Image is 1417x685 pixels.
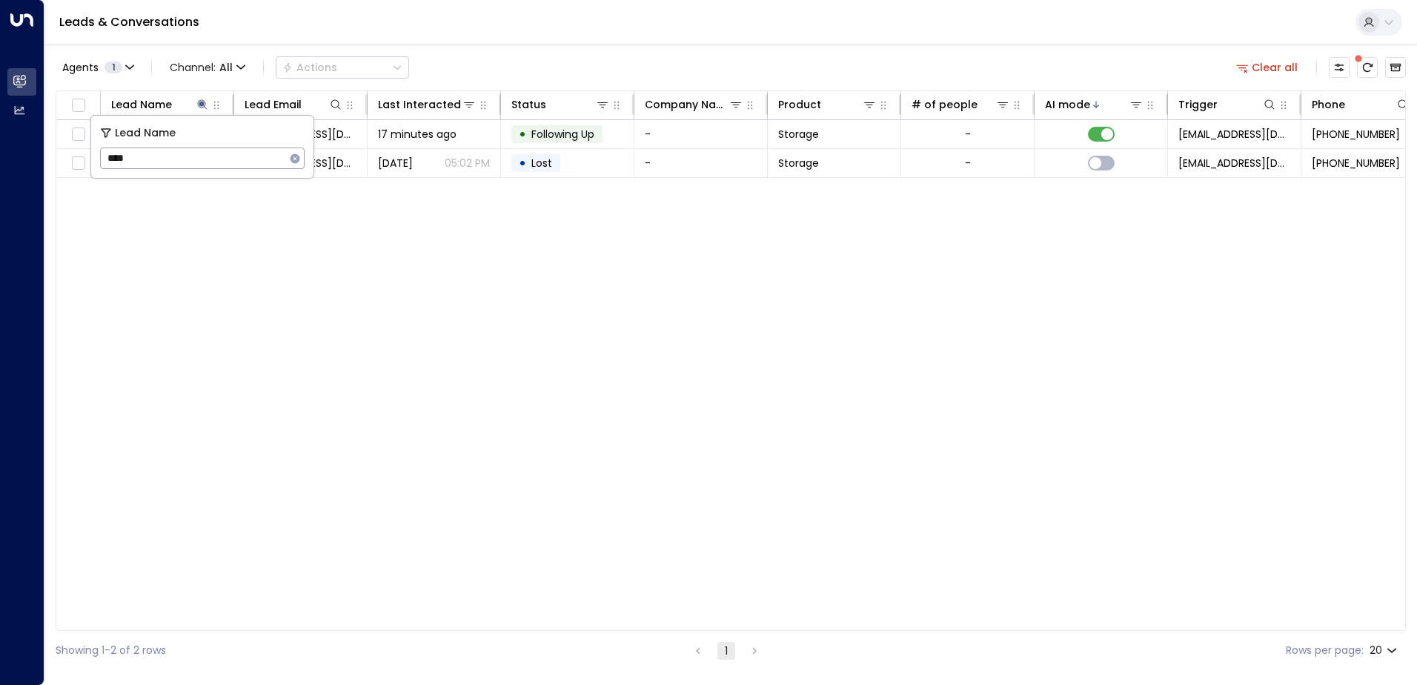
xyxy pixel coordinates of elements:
[1178,127,1290,142] span: leads@space-station.co.uk
[645,96,729,113] div: Company Name
[1045,96,1144,113] div: AI mode
[531,127,594,142] span: Following Up
[276,56,409,79] button: Actions
[1178,96,1218,113] div: Trigger
[69,96,87,115] span: Toggle select all
[511,96,546,113] div: Status
[111,96,172,113] div: Lead Name
[1312,127,1400,142] span: +447581324732
[1312,96,1410,113] div: Phone
[276,56,409,79] div: Button group with a nested menu
[245,96,302,113] div: Lead Email
[104,62,122,73] span: 1
[1385,57,1406,78] button: Archived Leads
[378,96,461,113] div: Last Interacted
[378,96,477,113] div: Last Interacted
[69,154,87,173] span: Toggle select row
[511,96,610,113] div: Status
[1178,156,1290,171] span: leads@space-station.co.uk
[688,641,764,660] nav: pagination navigation
[245,96,343,113] div: Lead Email
[912,96,1010,113] div: # of people
[634,149,768,177] td: -
[531,156,552,171] span: Lost
[445,156,490,171] p: 05:02 PM
[1329,57,1350,78] button: Customize
[219,62,233,73] span: All
[378,127,457,142] span: 17 minutes ago
[282,61,337,74] div: Actions
[62,62,99,73] span: Agents
[519,122,526,147] div: •
[965,127,971,142] div: -
[115,125,176,142] span: Lead Name
[1286,643,1364,658] label: Rows per page:
[778,156,819,171] span: Storage
[1230,57,1304,78] button: Clear all
[1312,156,1400,171] span: +441217079642
[1312,96,1345,113] div: Phone
[56,57,139,78] button: Agents1
[111,96,210,113] div: Lead Name
[1357,57,1378,78] span: There are new threads available. Refresh the grid to view the latest updates.
[1045,96,1090,113] div: AI mode
[164,57,251,78] button: Channel:All
[164,57,251,78] span: Channel:
[69,125,87,144] span: Toggle select row
[778,96,877,113] div: Product
[519,150,526,176] div: •
[1370,640,1400,661] div: 20
[717,642,735,660] button: page 1
[56,643,166,658] div: Showing 1-2 of 2 rows
[59,13,199,30] a: Leads & Conversations
[378,156,413,171] span: Jul 27, 2025
[634,120,768,148] td: -
[645,96,743,113] div: Company Name
[965,156,971,171] div: -
[1178,96,1277,113] div: Trigger
[778,127,819,142] span: Storage
[778,96,821,113] div: Product
[912,96,978,113] div: # of people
